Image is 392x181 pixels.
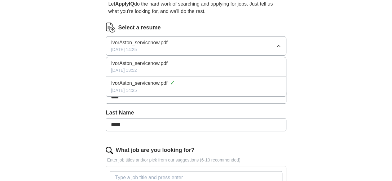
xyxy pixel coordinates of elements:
[106,36,286,56] button: IvorAston_servicenow.pdf[DATE] 14:25
[106,109,286,117] label: Last Name
[116,146,194,154] label: What job are you looking for?
[111,60,167,67] span: IvorAston_servicenow.pdf
[118,24,161,32] label: Select a resume
[106,23,116,32] img: CV Icon
[111,67,281,74] div: [DATE] 13:52
[111,87,281,94] div: [DATE] 14:25
[106,147,113,154] img: search.png
[111,80,167,87] span: IvorAston_servicenow.pdf
[115,1,134,6] strong: ApplyIQ
[170,79,175,87] span: ✓
[111,46,137,53] span: [DATE] 14:25
[106,157,286,163] p: Enter job titles and/or pick from our suggestions (6-10 recommended)
[111,39,167,46] span: IvorAston_servicenow.pdf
